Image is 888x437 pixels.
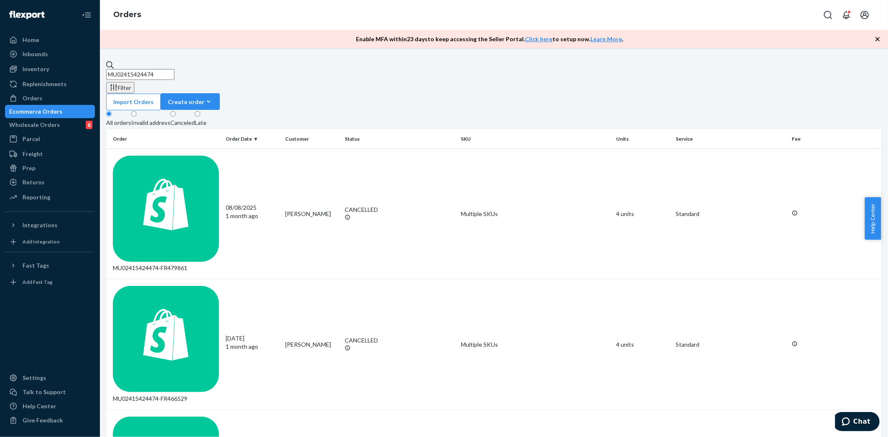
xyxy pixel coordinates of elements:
[22,193,50,201] div: Reporting
[22,238,60,245] div: Add Integration
[106,82,134,93] button: Filter
[672,129,789,149] th: Service
[9,107,62,116] div: Ecommerce Orders
[5,385,95,399] button: Talk to Support
[22,261,49,270] div: Fast Tags
[676,210,785,218] p: Standard
[22,164,35,172] div: Prep
[5,161,95,175] a: Prep
[820,7,836,23] button: Open Search Box
[5,132,95,146] a: Parcel
[22,278,52,286] div: Add Fast Tag
[345,336,454,345] div: CANCELLED
[22,402,56,410] div: Help Center
[131,111,137,117] input: Invalid address
[835,412,880,433] iframe: Opens a widget where you can chat to one of our agents
[525,35,553,42] a: Click here
[22,416,63,425] div: Give Feedback
[5,414,95,427] button: Give Feedback
[9,11,45,19] img: Flexport logo
[106,111,112,117] input: All orders
[106,119,131,127] div: All orders
[345,206,454,214] div: CANCELLED
[106,94,161,110] button: Import Orders
[109,83,131,92] div: Filter
[5,62,95,76] a: Inventory
[22,150,43,158] div: Freight
[22,221,57,229] div: Integrations
[458,279,613,410] td: Multiple SKUs
[195,119,206,127] div: Late
[356,35,624,43] p: Enable MFA within 23 days to keep accessing the Seller Portal. to setup now. .
[341,129,458,149] th: Status
[22,178,45,186] div: Returns
[458,149,613,279] td: Multiple SKUs
[5,276,95,289] a: Add Fast Tag
[789,129,882,149] th: Fee
[285,135,338,142] div: Customer
[458,129,613,149] th: SKU
[5,77,95,91] a: Replenishments
[86,121,92,129] div: 6
[161,93,220,110] button: Create order
[865,197,881,240] button: Help Center
[106,129,222,149] th: Order
[226,343,279,351] p: 1 month ago
[5,400,95,413] a: Help Center
[5,235,95,248] a: Add Integration
[591,35,622,42] a: Learn More
[226,212,279,220] p: 1 month ago
[222,129,282,149] th: Order Date
[22,388,66,396] div: Talk to Support
[838,7,855,23] button: Open notifications
[5,147,95,161] a: Freight
[5,218,95,232] button: Integrations
[168,97,213,106] div: Create order
[22,80,67,88] div: Replenishments
[613,129,672,149] th: Units
[170,119,195,127] div: Canceled
[113,10,141,19] a: Orders
[113,286,219,402] div: MU02415424474-FR466529
[5,47,95,61] a: Inbounds
[22,374,46,382] div: Settings
[282,149,341,279] td: [PERSON_NAME]
[22,135,40,143] div: Parcel
[113,156,219,272] div: MU02415424474-FR479861
[5,105,95,118] a: Ecommerce Orders
[22,65,49,73] div: Inventory
[5,176,95,189] a: Returns
[5,33,95,47] a: Home
[5,259,95,272] button: Fast Tags
[226,334,279,351] div: [DATE]
[106,69,174,80] input: Search orders
[5,371,95,385] a: Settings
[613,149,672,279] td: 4 units
[282,279,341,410] td: [PERSON_NAME]
[5,118,95,132] a: Wholesale Orders6
[22,94,42,102] div: Orders
[170,111,176,117] input: Canceled
[22,36,39,44] div: Home
[856,7,873,23] button: Open account menu
[78,7,95,23] button: Close Navigation
[9,121,60,129] div: Wholesale Orders
[5,191,95,204] a: Reporting
[226,204,279,220] div: 08/08/2025
[195,111,200,117] input: Late
[613,279,672,410] td: 4 units
[5,92,95,105] a: Orders
[131,119,170,127] div: Invalid address
[107,3,148,27] ol: breadcrumbs
[22,50,48,58] div: Inbounds
[676,340,785,349] p: Standard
